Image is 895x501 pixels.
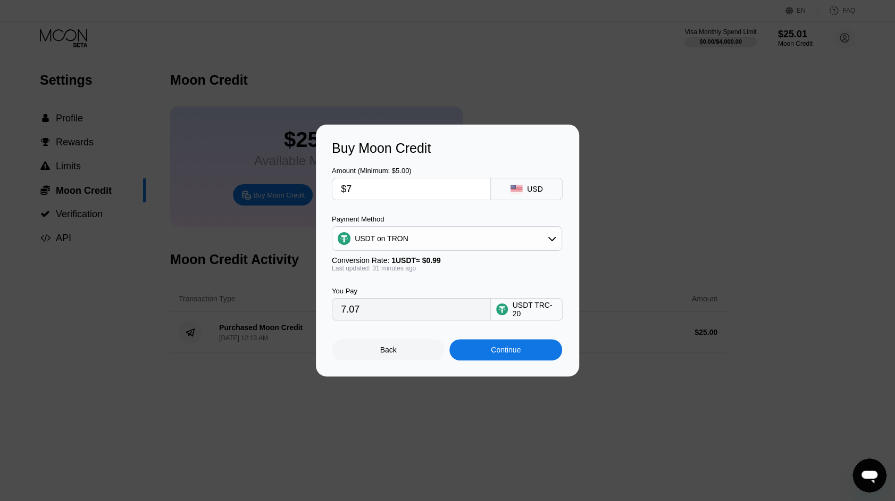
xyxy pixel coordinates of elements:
div: You Pay [332,287,491,295]
div: USD [527,185,543,193]
div: Buy Moon Credit [332,141,563,156]
span: 1 USDT ≈ $0.99 [391,256,441,265]
div: USDT on TRON [355,234,408,243]
input: $0.00 [341,178,482,200]
iframe: Button to launch messaging window [852,458,886,492]
div: USDT on TRON [332,228,562,249]
div: Conversion Rate: [332,256,562,265]
div: Last updated: 31 minutes ago [332,265,562,272]
div: Continue [449,339,562,360]
div: Continue [491,346,521,354]
div: Back [332,339,445,360]
div: Amount (Minimum: $5.00) [332,167,491,175]
div: USDT TRC-20 [512,301,557,318]
div: Payment Method [332,215,562,223]
div: Back [380,346,397,354]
